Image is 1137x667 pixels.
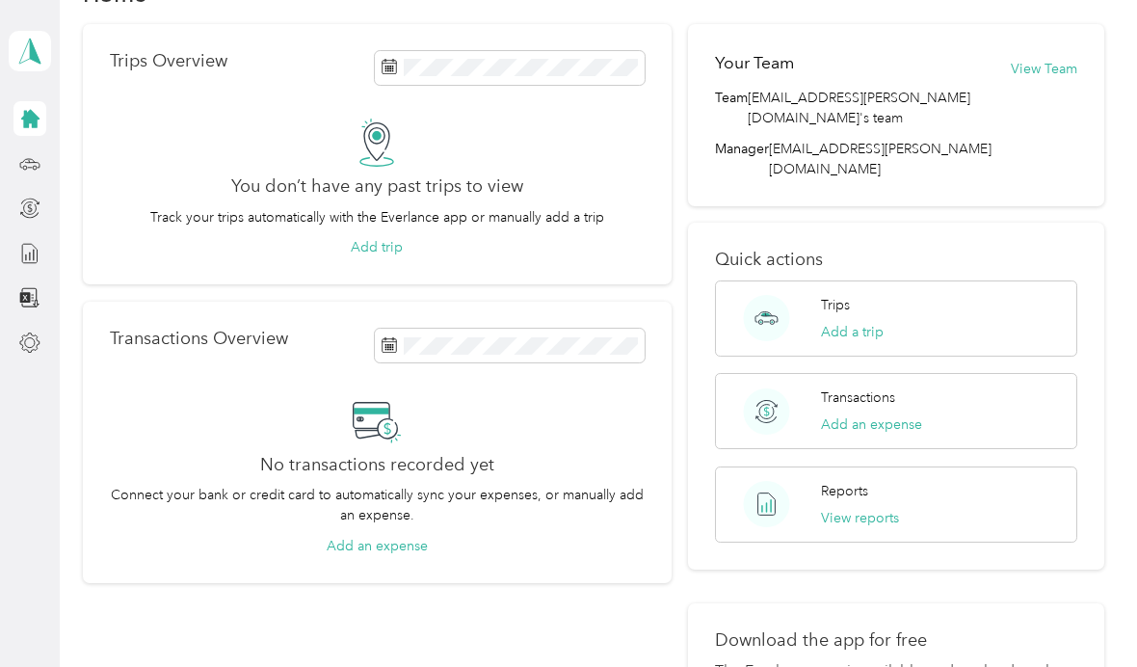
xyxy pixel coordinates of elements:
[715,630,1076,651] p: Download the app for free
[821,508,899,528] button: View reports
[110,329,288,349] p: Transactions Overview
[769,141,992,177] span: [EMAIL_ADDRESS][PERSON_NAME][DOMAIN_NAME]
[748,88,1076,128] span: [EMAIL_ADDRESS][PERSON_NAME][DOMAIN_NAME]'s team
[715,250,1076,270] p: Quick actions
[1029,559,1137,667] iframe: Everlance-gr Chat Button Frame
[821,481,868,501] p: Reports
[715,139,769,179] span: Manager
[821,414,922,435] button: Add an expense
[231,176,523,197] h2: You don’t have any past trips to view
[110,485,645,525] p: Connect your bank or credit card to automatically sync your expenses, or manually add an expense.
[715,51,794,75] h2: Your Team
[110,51,227,71] p: Trips Overview
[351,237,403,257] button: Add trip
[715,88,748,128] span: Team
[821,322,884,342] button: Add a trip
[1011,59,1077,79] button: View Team
[821,387,895,408] p: Transactions
[327,536,428,556] button: Add an expense
[821,295,850,315] p: Trips
[260,455,494,475] h2: No transactions recorded yet
[150,207,604,227] p: Track your trips automatically with the Everlance app or manually add a trip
